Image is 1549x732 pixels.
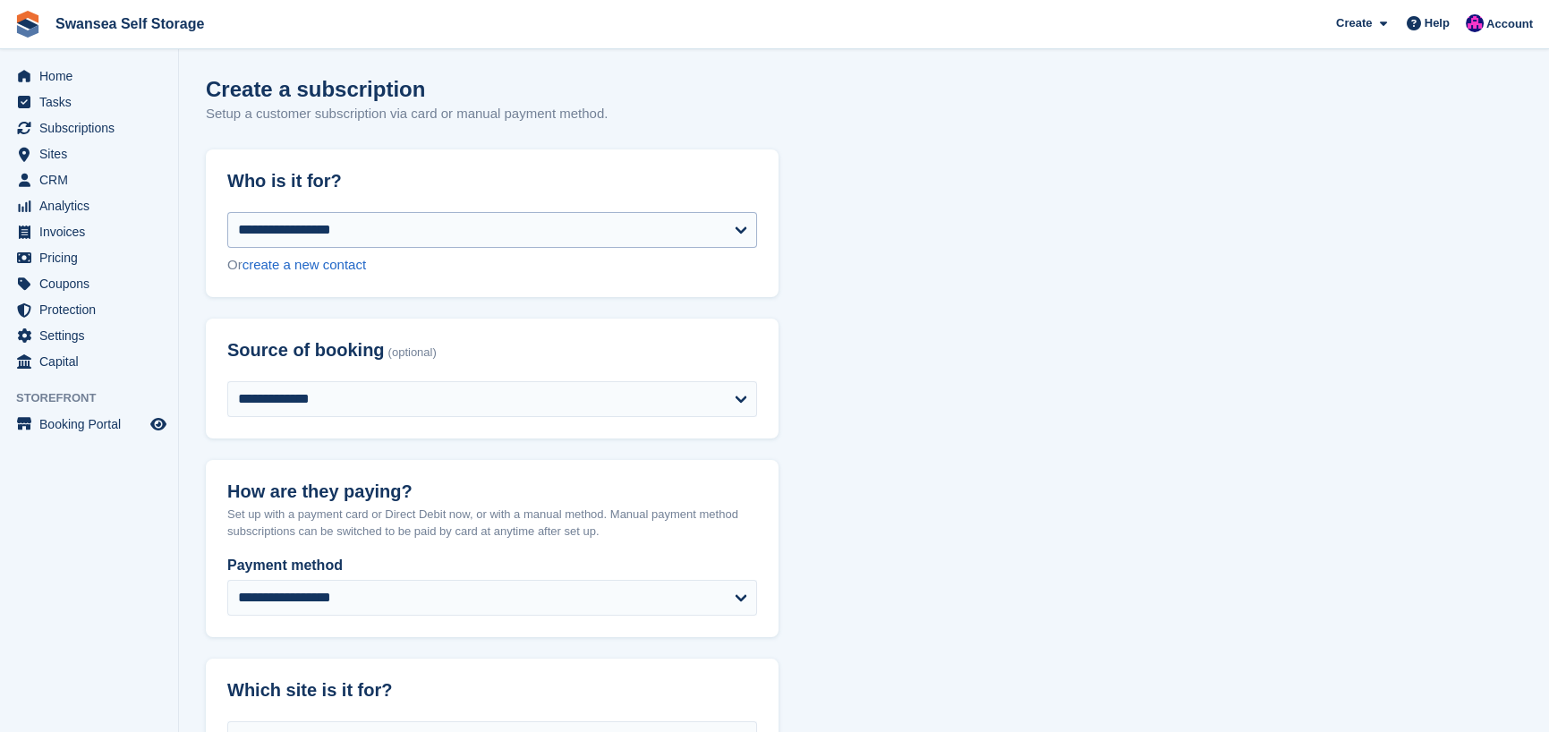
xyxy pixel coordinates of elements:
span: Coupons [39,271,147,296]
img: Donna Davies [1466,14,1484,32]
a: Swansea Self Storage [48,9,211,38]
h2: Who is it for? [227,171,757,192]
a: create a new contact [243,257,366,272]
h2: How are they paying? [227,481,757,502]
span: Home [39,64,147,89]
span: Subscriptions [39,115,147,140]
span: Protection [39,297,147,322]
span: Storefront [16,389,178,407]
p: Set up with a payment card or Direct Debit now, or with a manual method. Manual payment method su... [227,506,757,540]
span: (optional) [388,346,437,360]
a: menu [9,115,169,140]
img: stora-icon-8386f47178a22dfd0bd8f6a31ec36ba5ce8667c1dd55bd0f319d3a0aa187defe.svg [14,11,41,38]
span: Invoices [39,219,147,244]
a: menu [9,141,169,166]
span: Pricing [39,245,147,270]
span: Capital [39,349,147,374]
span: Settings [39,323,147,348]
p: Setup a customer subscription via card or manual payment method. [206,104,608,124]
a: menu [9,193,169,218]
a: menu [9,245,169,270]
span: Sites [39,141,147,166]
span: Tasks [39,89,147,115]
span: Booking Portal [39,412,147,437]
h1: Create a subscription [206,77,425,101]
a: Preview store [148,413,169,435]
a: menu [9,323,169,348]
label: Payment method [227,555,757,576]
a: menu [9,89,169,115]
div: Or [227,255,757,276]
span: Analytics [39,193,147,218]
a: menu [9,219,169,244]
a: menu [9,271,169,296]
a: menu [9,349,169,374]
a: menu [9,412,169,437]
span: Source of booking [227,340,385,361]
a: menu [9,297,169,322]
span: CRM [39,167,147,192]
a: menu [9,167,169,192]
span: Create [1336,14,1372,32]
span: Help [1425,14,1450,32]
a: menu [9,64,169,89]
span: Account [1486,15,1533,33]
h2: Which site is it for? [227,680,757,701]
